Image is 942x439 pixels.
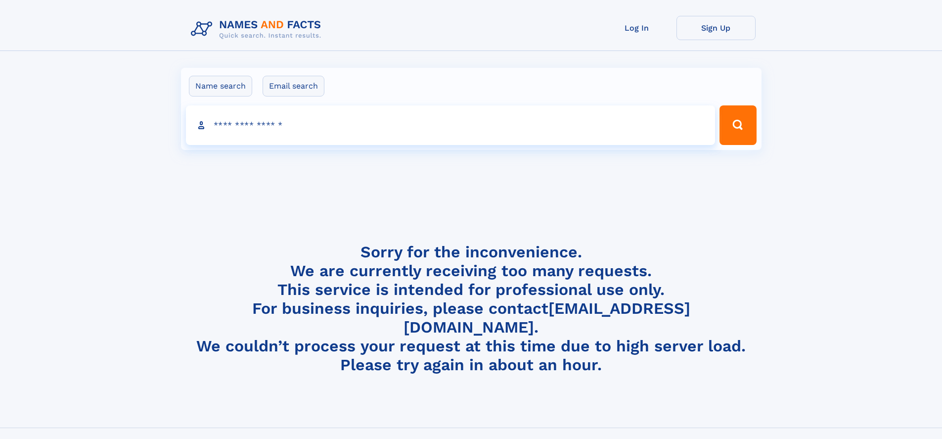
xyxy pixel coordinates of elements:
[404,299,690,337] a: [EMAIL_ADDRESS][DOMAIN_NAME]
[186,105,716,145] input: search input
[189,76,252,97] label: Name search
[676,16,756,40] a: Sign Up
[263,76,324,97] label: Email search
[719,105,756,145] button: Search Button
[187,243,756,375] h4: Sorry for the inconvenience. We are currently receiving too many requests. This service is intend...
[187,16,329,43] img: Logo Names and Facts
[597,16,676,40] a: Log In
